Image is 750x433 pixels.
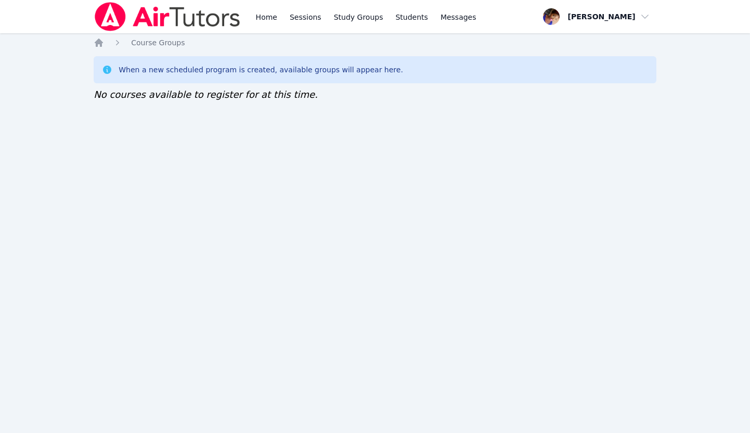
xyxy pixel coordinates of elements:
span: Messages [441,12,476,22]
div: When a new scheduled program is created, available groups will appear here. [119,65,403,75]
a: Course Groups [131,37,185,48]
img: Air Tutors [94,2,241,31]
span: No courses available to register for at this time. [94,89,318,100]
nav: Breadcrumb [94,37,656,48]
span: Course Groups [131,39,185,47]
